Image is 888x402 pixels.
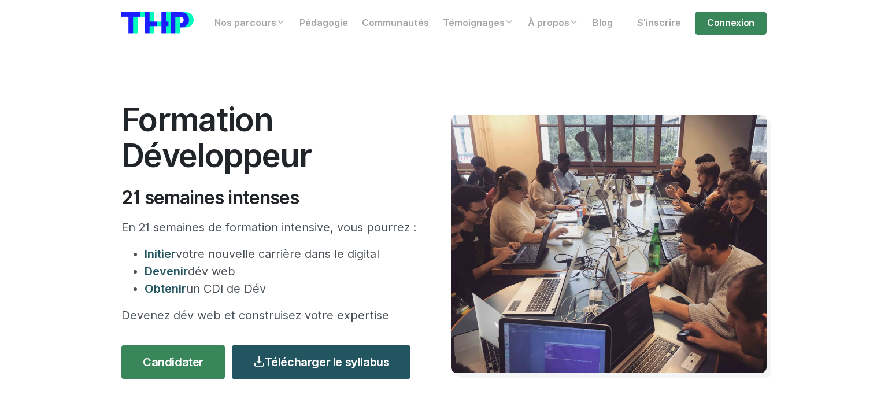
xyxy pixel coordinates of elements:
[145,280,416,297] li: un CDI de Dév
[145,245,416,263] li: votre nouvelle carrière dans le digital
[121,219,416,236] p: En 21 semaines de formation intensive, vous pourrez :
[121,187,416,209] h2: 21 semaines intenses
[208,12,293,35] a: Nos parcours
[436,12,521,35] a: Témoignages
[145,264,188,278] span: Devenir
[355,12,436,35] a: Communautés
[145,263,416,280] li: dév web
[121,12,194,34] img: logo
[630,12,688,35] a: S'inscrire
[121,102,416,173] h1: Formation Développeur
[145,247,176,261] span: Initier
[145,282,186,296] span: Obtenir
[521,12,586,35] a: À propos
[121,345,225,379] a: Candidater
[293,12,355,35] a: Pédagogie
[695,12,767,35] a: Connexion
[121,307,416,324] p: Devenez dév web et construisez votre expertise
[451,115,767,373] img: Travail
[586,12,620,35] a: Blog
[232,345,410,379] a: Télécharger le syllabus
